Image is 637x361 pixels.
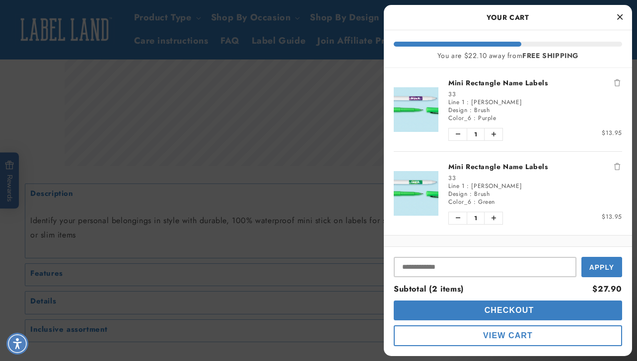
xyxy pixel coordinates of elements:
[394,87,438,132] img: Mini Rectangle Name Labels - Label Land
[478,114,496,122] span: Purple
[448,174,622,182] div: 33
[448,106,468,115] span: Design
[471,98,522,107] span: [PERSON_NAME]
[589,263,614,271] span: Apply
[612,78,622,88] button: Remove Mini Rectangle Name Labels
[474,189,490,198] span: Brush
[8,282,126,311] iframe: Sign Up via Text for Offers
[482,306,534,314] span: Checkout
[467,128,485,140] span: 1
[448,189,468,198] span: Design
[474,106,490,115] span: Brush
[485,212,502,224] button: Increase quantity of Mini Rectangle Name Labels
[612,10,627,25] button: Close Cart
[448,197,471,206] span: Color_6
[467,212,485,224] span: 1
[448,162,622,172] a: Mini Rectangle Name Labels
[483,331,533,340] span: View Cart
[448,90,622,98] div: 33
[394,257,576,277] input: Input Discount
[470,106,472,115] span: :
[394,301,622,320] button: cart
[602,212,622,221] span: $13.95
[449,128,467,140] button: Decrease quantity of Mini Rectangle Name Labels
[448,181,465,190] span: Line 1
[12,56,145,74] button: Can I microwave items with these labels?
[394,68,622,151] li: product
[467,181,469,190] span: :
[448,114,471,122] span: Color_6
[394,283,464,295] span: Subtotal (2 items)
[474,197,476,206] span: :
[592,282,622,297] div: $27.90
[394,325,622,346] button: cart
[602,128,622,137] span: $13.95
[522,51,578,60] b: FREE SHIPPING
[394,10,622,25] h2: Your Cart
[448,78,622,88] a: Mini Rectangle Name Labels
[471,181,522,190] span: [PERSON_NAME]
[581,257,622,277] button: Apply
[449,212,467,224] button: Decrease quantity of Mini Rectangle Name Labels
[6,333,28,355] div: Accessibility Menu
[394,52,622,60] div: You are $22.10 away from
[485,128,502,140] button: Increase quantity of Mini Rectangle Name Labels
[478,197,495,206] span: Green
[467,98,469,107] span: :
[448,98,465,107] span: Line 1
[470,189,472,198] span: :
[394,151,622,235] li: product
[612,162,622,172] button: Remove Mini Rectangle Name Labels
[394,171,438,216] img: Mini Rectangle Name Labels - Label Land
[34,28,145,47] button: Are these mini labels waterproof?
[474,114,476,122] span: :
